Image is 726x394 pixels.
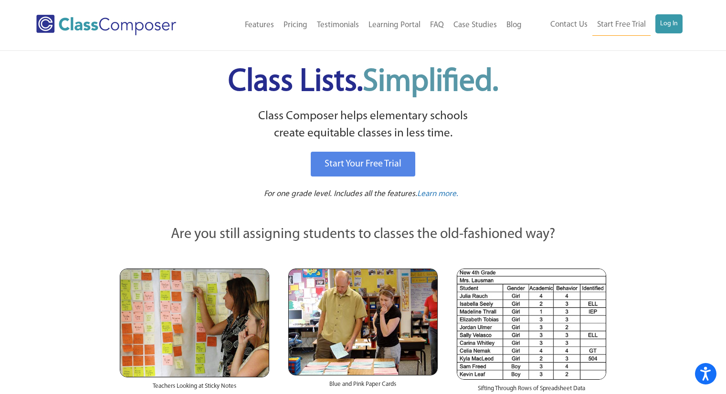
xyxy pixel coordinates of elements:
nav: Header Menu [526,14,683,36]
a: Contact Us [546,14,592,35]
p: Are you still assigning students to classes the old-fashioned way? [120,224,607,245]
span: For one grade level. Includes all the features. [264,190,417,198]
a: FAQ [425,15,449,36]
a: Blog [502,15,526,36]
img: Blue and Pink Paper Cards [288,269,438,375]
a: Start Free Trial [592,14,651,36]
a: Case Studies [449,15,502,36]
img: Spreadsheets [457,269,606,380]
nav: Header Menu [207,15,526,36]
img: Teachers Looking at Sticky Notes [120,269,269,377]
a: Learning Portal [364,15,425,36]
a: Start Your Free Trial [311,152,415,176]
a: Testimonials [312,15,364,36]
a: Features [240,15,279,36]
span: Start Your Free Trial [325,159,401,169]
span: Learn more. [417,190,458,198]
p: Class Composer helps elementary schools create equitable classes in less time. [118,108,608,143]
a: Learn more. [417,188,458,200]
a: Pricing [279,15,312,36]
a: Log In [655,14,683,33]
span: Class Lists. [228,67,498,98]
img: Class Composer [36,15,176,35]
span: Simplified. [363,67,498,98]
